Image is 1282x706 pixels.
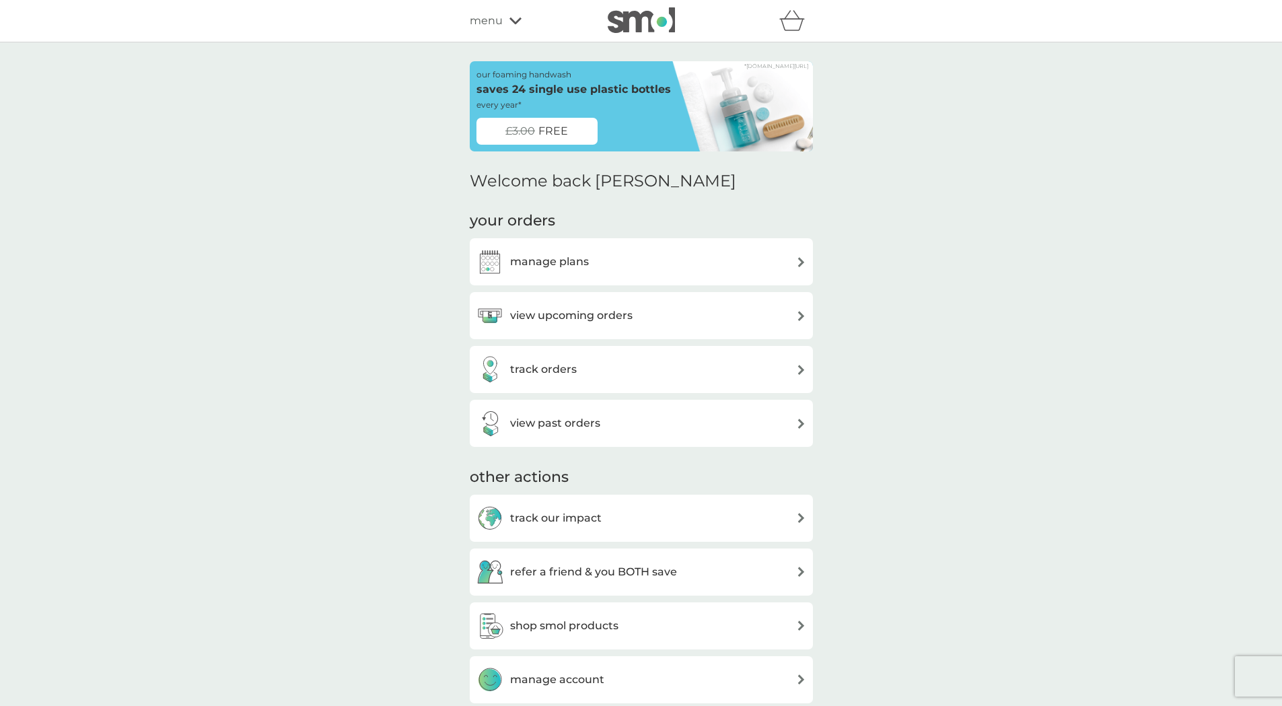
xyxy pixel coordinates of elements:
h3: manage account [510,671,604,689]
span: menu [470,12,503,30]
span: £3.00 [505,122,535,140]
h3: manage plans [510,253,589,271]
h3: track orders [510,361,577,378]
img: arrow right [796,311,806,321]
h2: Welcome back [PERSON_NAME] [470,172,736,191]
h3: shop smol products [510,617,618,635]
p: every year* [476,98,522,111]
img: arrow right [796,513,806,523]
img: arrow right [796,621,806,631]
h3: your orders [470,211,555,232]
p: saves 24 single use plastic bottles [476,81,671,98]
img: arrow right [796,674,806,684]
h3: view upcoming orders [510,307,633,324]
span: FREE [538,122,568,140]
img: arrow right [796,365,806,375]
p: our foaming handwash [476,68,571,81]
h3: refer a friend & you BOTH save [510,563,677,581]
img: smol [608,7,675,33]
h3: track our impact [510,509,602,527]
a: *[DOMAIN_NAME][URL] [744,63,808,69]
div: basket [779,7,813,34]
img: arrow right [796,567,806,577]
h3: view past orders [510,415,600,432]
img: arrow right [796,419,806,429]
h3: other actions [470,467,569,488]
img: arrow right [796,257,806,267]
